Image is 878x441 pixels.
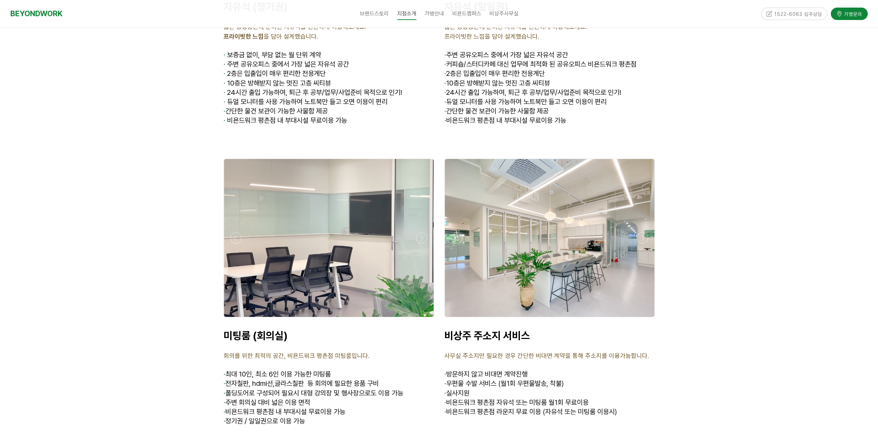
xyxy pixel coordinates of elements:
span: · [224,370,225,378]
span: 폴딩도어로 구성되어 필요시 대형 강의장 및 행사장으로도 이용 가능 [224,389,403,397]
a: 가맹문의 [831,7,868,19]
span: 우편물 수발 서비스 (월1회 우편물발송, 착불) [444,379,564,388]
span: 비상주사무실 [490,10,519,17]
strong: · [444,408,446,416]
span: 최대 10인, 최소 6인 이용 가능한 미팅룸 [225,370,331,378]
span: 지점소개 [397,8,416,20]
span: 듀얼 모니터를 사용 가능하여 노트북만 들고 오면 이용이 편리 [224,98,387,106]
strong: · [444,379,446,388]
span: 실사지원 [444,389,470,397]
strong: · [444,389,446,397]
span: 주변 공유오피스 중에서 가장 넓은 자유석 공간 [224,60,349,68]
span: 회의를 위한 최적의 공간, 비욘드워크 평촌점 미팅룸입니다. [224,352,369,359]
strong: · [444,107,446,115]
span: 간단한 물건 보관이 가능한 사물함 제공 [444,107,549,115]
span: 10층은 방해받지 않는 멋진 고층 씨티뷰 [224,79,331,87]
strong: · [224,116,225,124]
strong: · [224,107,225,115]
span: 비욘드워크 평촌점 내 부대시설 무료이용 가능 [444,116,566,124]
span: 24시간 출입 가능하여, 퇴근 후 공부/업무/사업준비 목적으로 인기! [444,88,621,97]
span: 보증금 없이, 부담 없는 월 단위 계약 [227,51,321,59]
span: 10층은 방해받지 않는 멋진 고층 씨티뷰 [444,79,550,87]
span: 2층은 입출입이 매우 편리한 전용계단 [444,69,545,78]
a: 브랜드스토리 [356,5,393,22]
span: 가맹문의 [842,10,862,17]
strong: · [444,60,446,68]
strong: · [444,98,446,106]
span: 방문하지 않고 비대면 계약진행 [446,370,527,378]
span: 가맹안내 [425,10,444,17]
strong: · [444,398,446,407]
strong: · [224,98,225,106]
strong: · [224,79,225,87]
span: 비욘드캠퍼스 [452,10,481,17]
span: 전자칠판, hdmi선,글라스칠판 등 회의에 필요한 용품 구비 [224,379,379,388]
span: 브랜드스토리 [360,10,389,17]
span: 2층은 입출입이 매우 편리한 전용계단 [224,69,326,78]
span: 주변 회의실 대비 넓은 이용 면적 [224,398,310,407]
strong: · [444,88,446,97]
span: · [444,51,446,59]
span: 비욘드워크 평촌점 내 부대시설 무료이용 가능 [224,116,347,124]
span: 정기권 / 일일권으로 이용 가능 [224,417,305,425]
a: 비욘드캠퍼스 [448,5,485,22]
a: 비상주사무실 [485,5,523,22]
strong: · [224,417,225,425]
span: 비욘드워크 평촌점 자유석 또는 미팅룸 월1회 무료이용 [444,398,589,407]
strong: · [224,398,225,407]
span: · [444,370,446,378]
span: 을 담아 설계했습니다. [224,33,318,40]
strong: · [224,51,225,59]
strong: 프라이빗한 느낌 [224,33,264,40]
span: 간단한 물건 보관이 가능한 사물함 제공 [224,107,328,115]
strong: · [224,69,225,78]
span: 비욘드워크 평촌점 라운지 무료 이용 (자유석 또는 미팅룸 이용시) [444,408,617,416]
a: 가맹안내 [421,5,448,22]
span: 24시간 출입 가능하여, 퇴근 후 공부/업무/사업준비 목적으로 인기! [224,88,402,97]
strong: · [444,79,446,87]
strong: · [224,60,225,68]
span: 비상주 주소지 서비스 [444,329,530,342]
span: 비욘드워크 평촌점 내 부대시설 무료이용 가능 [224,408,345,416]
a: 지점소개 [393,5,421,22]
strong: · [224,389,225,397]
strong: · [224,408,225,416]
strong: · [224,88,225,97]
span: 주변 공유오피스 중에서 가장 넓은 자유석 공간 [446,51,568,59]
strong: 미팅룸 (회의실) [224,329,288,342]
span: 사무실 주소지만 필요한 경우 간단한 비대면 계약을 통해 주소지를 이용가능합니다. [444,352,649,359]
strong: · [224,379,225,388]
strong: · [444,116,446,124]
span: 커피숍/스터디카페 대신 업무에 최적화 된 공유오피스 비욘드워크 평촌점 [444,60,637,68]
span: 프라이빗한 느낌을 담아 설계했습니다. [444,33,539,40]
span: 듀얼 모니터를 사용 가능하여 노트북만 들고 오면 이용이 편리 [444,98,606,106]
a: BEYONDWORK [10,7,62,20]
strong: · [444,69,446,78]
